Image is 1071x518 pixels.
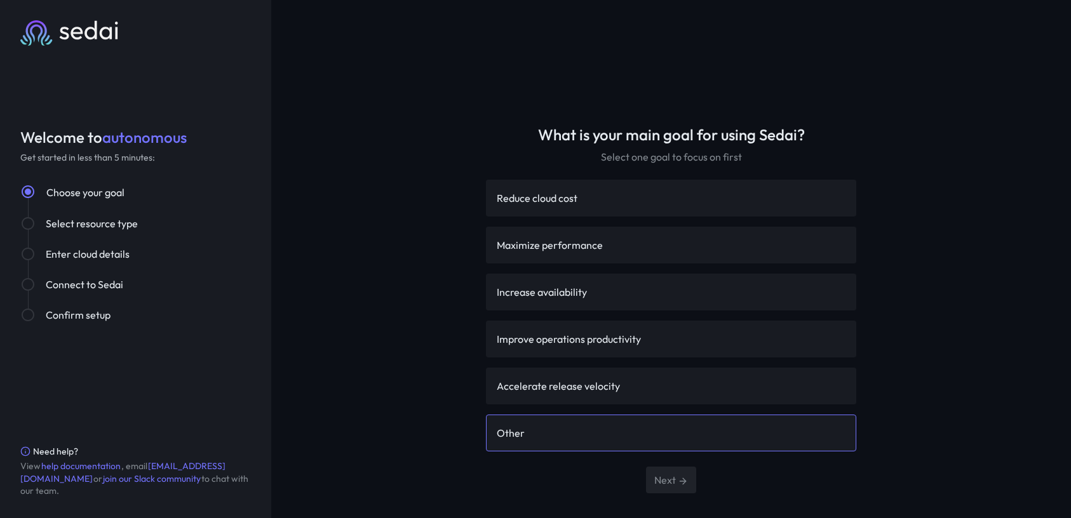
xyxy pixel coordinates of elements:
[20,460,251,498] div: View , email or to chat with our team.
[46,184,125,201] button: Choose your goal
[486,227,856,263] div: Maximize performance
[46,246,251,262] div: Enter cloud details
[486,321,856,357] div: Improve operations productivity
[497,237,603,253] div: Maximize performance
[497,190,577,206] div: Reduce cloud cost
[46,307,251,322] div: Confirm setup
[497,425,525,441] div: Other
[33,446,78,458] div: Need help?
[20,128,251,147] div: Welcome to
[20,152,251,164] div: Get started in less than 5 minutes:
[102,472,201,485] a: join our Slack community
[486,274,856,310] div: Increase availability
[102,128,187,147] span: autonomous
[486,415,856,451] div: Other
[486,368,856,404] div: Accelerate release velocity
[497,284,587,300] div: Increase availability
[601,149,742,164] div: Select one goal to focus on first
[46,216,251,231] div: Select resource type
[486,180,856,216] div: Reduce cloud cost
[538,126,805,144] div: What is your main goal for using Sedai?
[497,378,620,394] div: Accelerate release velocity
[497,331,641,347] div: Improve operations productivity
[20,460,226,485] a: [EMAIL_ADDRESS][DOMAIN_NAME]
[41,460,121,472] a: help documentation
[46,277,251,292] div: Connect to Sedai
